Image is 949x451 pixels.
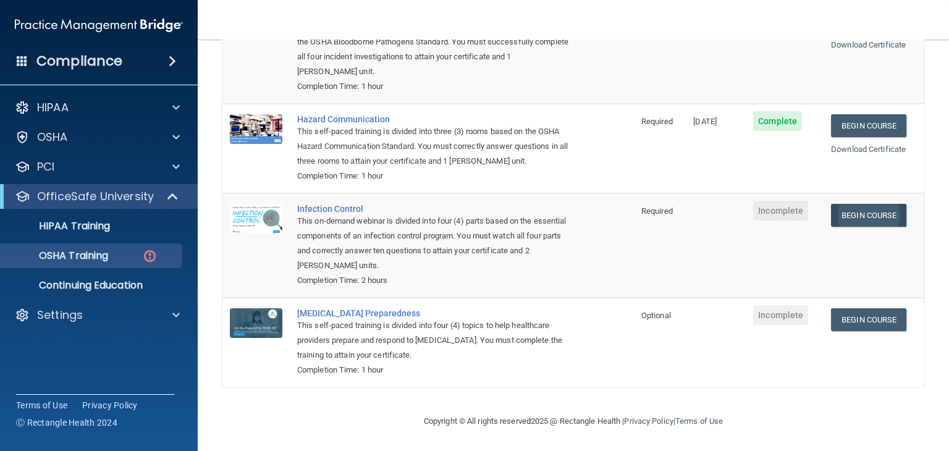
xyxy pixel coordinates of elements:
[15,130,180,145] a: OSHA
[8,279,177,292] p: Continuing Education
[15,308,180,322] a: Settings
[297,308,572,318] a: [MEDICAL_DATA] Preparedness
[753,111,802,131] span: Complete
[831,114,906,137] a: Begin Course
[831,308,906,331] a: Begin Course
[36,53,122,70] h4: Compliance
[831,204,906,227] a: Begin Course
[8,250,108,262] p: OSHA Training
[297,124,572,169] div: This self-paced training is divided into three (3) rooms based on the OSHA Hazard Communication S...
[37,159,54,174] p: PCI
[641,311,671,320] span: Optional
[641,117,673,126] span: Required
[624,416,673,426] a: Privacy Policy
[297,214,572,273] div: This on-demand webinar is divided into four (4) parts based on the essential components of an inf...
[297,273,572,288] div: Completion Time: 2 hours
[297,204,572,214] a: Infection Control
[753,305,808,325] span: Incomplete
[297,169,572,183] div: Completion Time: 1 hour
[831,40,906,49] a: Download Certificate
[348,402,799,441] div: Copyright © All rights reserved 2025 @ Rectangle Health | |
[753,201,808,221] span: Incomplete
[15,189,179,204] a: OfficeSafe University
[37,189,154,204] p: OfficeSafe University
[37,100,69,115] p: HIPAA
[15,100,180,115] a: HIPAA
[37,308,83,322] p: Settings
[831,145,906,154] a: Download Certificate
[15,159,180,174] a: PCI
[297,114,572,124] a: Hazard Communication
[297,318,572,363] div: This self-paced training is divided into four (4) topics to help healthcare providers prepare and...
[16,416,117,429] span: Ⓒ Rectangle Health 2024
[82,399,138,411] a: Privacy Policy
[297,363,572,377] div: Completion Time: 1 hour
[297,79,572,94] div: Completion Time: 1 hour
[142,248,158,264] img: danger-circle.6113f641.png
[37,130,68,145] p: OSHA
[8,220,110,232] p: HIPAA Training
[675,416,723,426] a: Terms of Use
[641,206,673,216] span: Required
[16,399,67,411] a: Terms of Use
[297,20,572,79] div: This self-paced training is divided into four (4) exposure incidents based on the OSHA Bloodborne...
[15,13,183,38] img: PMB logo
[693,117,717,126] span: [DATE]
